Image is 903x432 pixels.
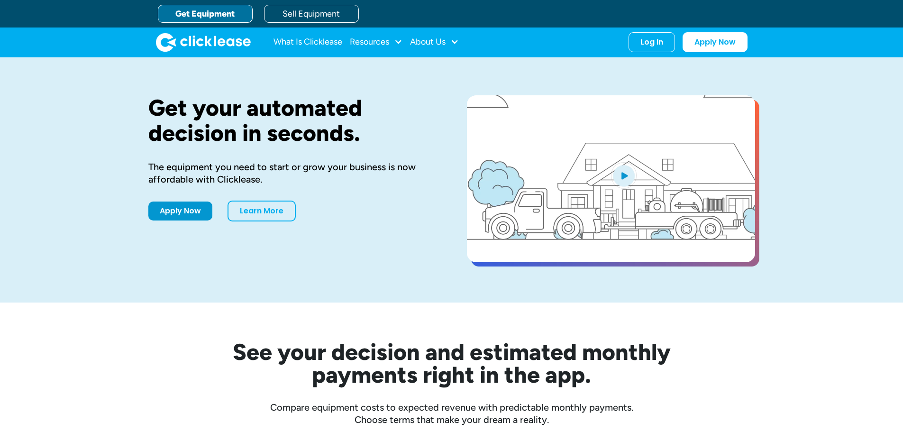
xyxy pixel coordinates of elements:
a: Apply Now [148,202,212,221]
a: home [156,33,251,52]
div: Log In [640,37,663,47]
img: Blue play button logo on a light blue circular background [611,162,637,189]
div: Compare equipment costs to expected revenue with predictable monthly payments. Choose terms that ... [148,401,755,426]
h2: See your decision and estimated monthly payments right in the app. [186,340,717,386]
h1: Get your automated decision in seconds. [148,95,437,146]
a: Sell Equipment [264,5,359,23]
a: Learn More [228,201,296,221]
img: Clicklease logo [156,33,251,52]
a: Get Equipment [158,5,253,23]
div: About Us [410,33,459,52]
div: Resources [350,33,402,52]
a: open lightbox [467,95,755,262]
div: The equipment you need to start or grow your business is now affordable with Clicklease. [148,161,437,185]
a: What Is Clicklease [274,33,342,52]
a: Apply Now [683,32,748,52]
